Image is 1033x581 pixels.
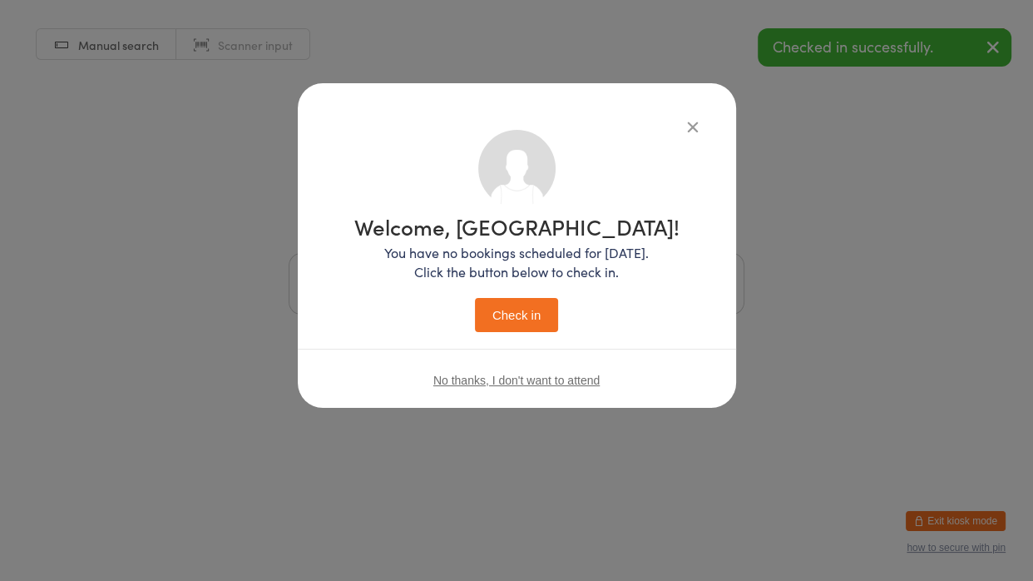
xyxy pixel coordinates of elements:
button: No thanks, I don't want to attend [433,374,600,387]
img: no_photo.png [478,130,556,207]
p: You have no bookings scheduled for [DATE]. Click the button below to check in. [354,243,680,281]
h1: Welcome, [GEOGRAPHIC_DATA]! [354,216,680,237]
button: Check in [475,298,558,332]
